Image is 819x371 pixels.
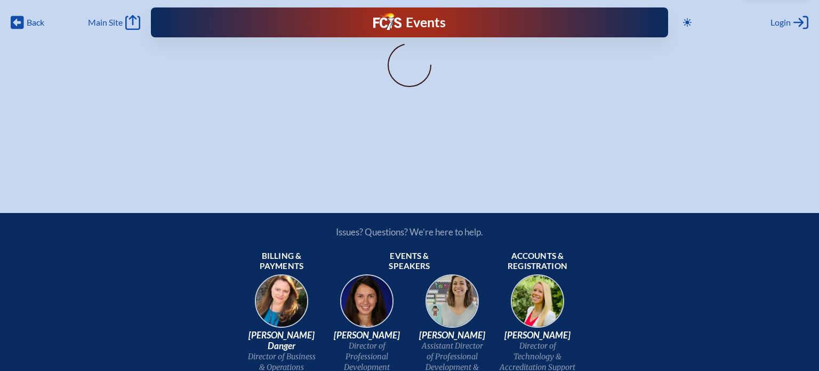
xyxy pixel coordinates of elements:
[418,271,486,340] img: 545ba9c4-c691-43d5-86fb-b0a622cbeb82
[770,17,791,28] span: Login
[328,330,405,341] span: [PERSON_NAME]
[243,251,320,272] span: Billing & payments
[371,251,448,272] span: Events & speakers
[298,13,522,32] div: FCIS Events — Future ready
[414,330,491,341] span: [PERSON_NAME]
[499,330,576,341] span: [PERSON_NAME]
[499,251,576,272] span: Accounts & registration
[222,226,597,238] p: Issues? Questions? We’re here to help.
[373,13,401,30] img: Florida Council of Independent Schools
[88,15,140,30] a: Main Site
[247,271,316,340] img: 9c64f3fb-7776-47f4-83d7-46a341952595
[27,17,44,28] span: Back
[243,330,320,351] span: [PERSON_NAME] Danger
[373,13,445,32] a: FCIS LogoEvents
[406,16,446,29] h1: Events
[503,271,572,340] img: b1ee34a6-5a78-4519-85b2-7190c4823173
[88,17,123,28] span: Main Site
[333,271,401,340] img: 94e3d245-ca72-49ea-9844-ae84f6d33c0f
